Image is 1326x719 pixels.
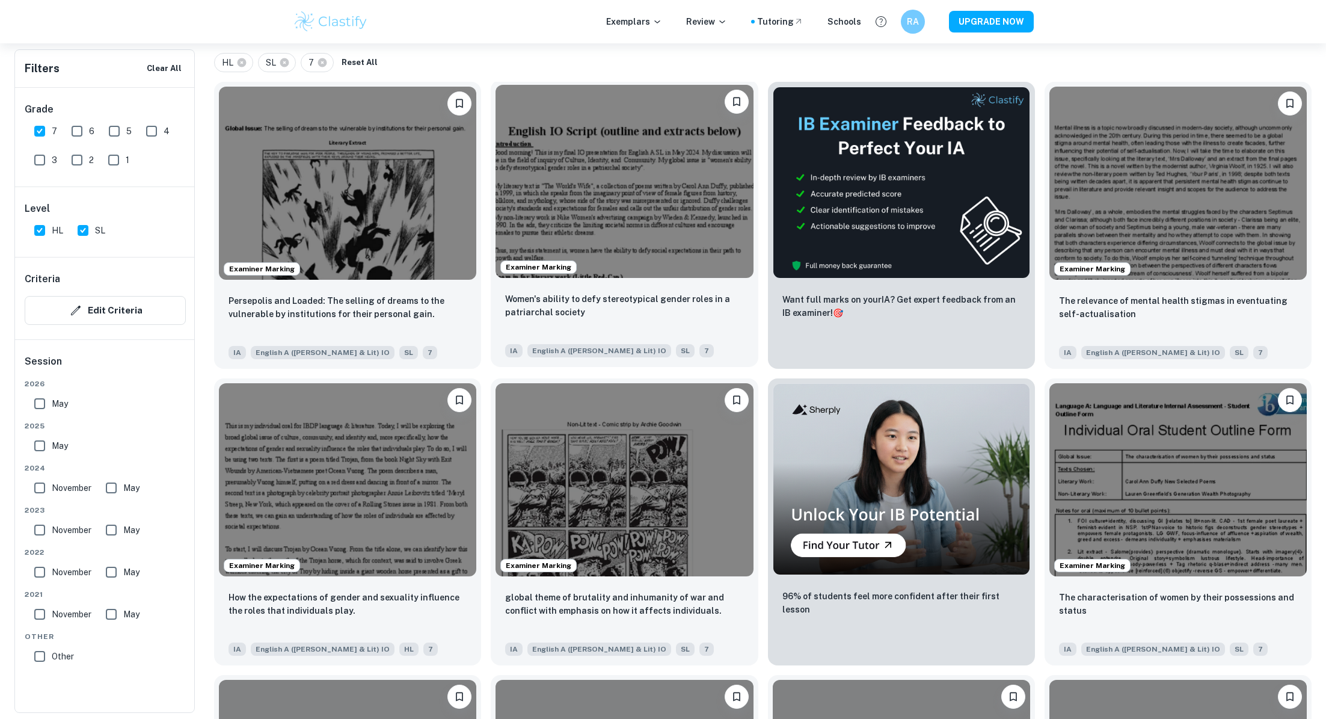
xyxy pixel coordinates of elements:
[505,292,743,319] p: Women's ability to defy stereotypical gender roles in a patriarchal society
[25,589,186,600] span: 2021
[52,125,57,138] span: 7
[768,378,1035,665] a: Thumbnail96% of students feel more confident after their first lesson
[1278,388,1302,412] button: Bookmark
[501,262,576,273] span: Examiner Marking
[527,643,671,656] span: English A ([PERSON_NAME] & Lit) IO
[447,388,471,412] button: Bookmark
[901,10,925,34] button: RA
[491,378,758,665] a: Examiner MarkingBookmarkglobal theme of brutality and inhumanity of war and conflict with emphasi...
[229,591,467,617] p: How the expectations of gender and sexuality influence the roles that individuals play.
[222,56,239,69] span: HL
[1278,91,1302,116] button: Bookmark
[1081,346,1225,359] span: English A ([PERSON_NAME] & Lit) IO
[676,643,695,656] span: SL
[1059,643,1076,656] span: IA
[25,354,186,378] h6: Session
[1230,346,1248,359] span: SL
[25,296,186,325] button: Edit Criteria
[447,91,471,116] button: Bookmark
[1059,294,1297,321] p: The relevance of mental health stigmas in eventuating self-actualisation
[52,439,68,452] span: May
[757,15,803,28] a: Tutoring
[496,85,753,278] img: English A (Lang & Lit) IO IA example thumbnail: Women's ability to defy stereotypical ge
[773,383,1030,575] img: Thumbnail
[301,53,334,72] div: 7
[423,643,438,656] span: 7
[496,383,753,576] img: English A (Lang & Lit) IO IA example thumbnail: global theme of brutality and inhumanity
[25,102,186,117] h6: Grade
[699,344,714,357] span: 7
[399,346,418,359] span: SL
[906,15,919,28] h6: RA
[224,560,299,571] span: Examiner Marking
[293,10,369,34] img: Clastify logo
[686,15,727,28] p: Review
[1059,591,1297,617] p: The characterisation of women by their possessions and status
[1278,685,1302,709] button: Bookmark
[52,153,57,167] span: 3
[126,125,132,138] span: 5
[52,650,74,663] span: Other
[505,643,523,656] span: IA
[214,82,481,369] a: Examiner MarkingBookmarkPersepolis and Loaded: The selling of dreams to the vulnerable by institu...
[25,631,186,642] span: Other
[501,560,576,571] span: Examiner Marking
[25,421,186,431] span: 2025
[1045,378,1312,665] a: Examiner MarkingBookmarkThe characterisation of women by their possessions and statusIAEnglish A ...
[833,308,843,318] span: 🎯
[676,344,695,357] span: SL
[219,383,476,576] img: English A (Lang & Lit) IO IA example thumbnail: How the expectations of gender and sexua
[491,82,758,369] a: Examiner MarkingBookmarkWomen's ability to defy stereotypical gender roles in a patriarchal socie...
[725,685,749,709] button: Bookmark
[527,344,671,357] span: English A ([PERSON_NAME] & Lit) IO
[214,53,253,72] div: HL
[308,56,319,69] span: 7
[123,523,140,537] span: May
[219,87,476,280] img: English A (Lang & Lit) IO IA example thumbnail: Persepolis and Loaded: The selling of dr
[782,590,1021,616] p: 96% of students feel more confident after their first lesson
[1253,643,1268,656] span: 7
[1055,264,1130,274] span: Examiner Marking
[725,90,749,114] button: Bookmark
[25,463,186,474] span: 2024
[871,11,891,32] button: Help and Feedback
[123,481,140,495] span: May
[505,344,523,357] span: IA
[224,264,299,274] span: Examiner Marking
[782,293,1021,319] p: Want full marks on your IA ? Get expert feedback from an IB examiner!
[768,82,1035,369] a: ThumbnailWant full marks on yourIA? Get expert feedback from an IB examiner!
[827,15,861,28] a: Schools
[258,53,296,72] div: SL
[251,643,394,656] span: English A ([PERSON_NAME] & Lit) IO
[1253,346,1268,359] span: 7
[164,125,170,138] span: 4
[123,566,140,579] span: May
[399,643,419,656] span: HL
[606,15,662,28] p: Exemplars
[1001,685,1025,709] button: Bookmark
[95,224,105,237] span: SL
[505,591,743,617] p: global theme of brutality and inhumanity of war and conflict with emphasis on how it affects indi...
[251,346,394,359] span: English A ([PERSON_NAME] & Lit) IO
[1081,643,1225,656] span: English A ([PERSON_NAME] & Lit) IO
[126,153,129,167] span: 1
[229,643,246,656] span: IA
[25,60,60,77] h6: Filters
[1059,346,1076,359] span: IA
[52,608,91,621] span: November
[52,566,91,579] span: November
[52,224,63,237] span: HL
[1049,87,1307,280] img: English A (Lang & Lit) IO IA example thumbnail: The relevance of mental health stigmas i
[144,60,185,78] button: Clear All
[52,523,91,537] span: November
[25,547,186,558] span: 2022
[949,11,1034,32] button: UPGRADE NOW
[1055,560,1130,571] span: Examiner Marking
[25,202,186,216] h6: Level
[25,272,60,286] h6: Criteria
[1045,82,1312,369] a: Examiner MarkingBookmarkThe relevance of mental health stigmas in eventuating self-actualisationI...
[339,54,381,72] button: Reset All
